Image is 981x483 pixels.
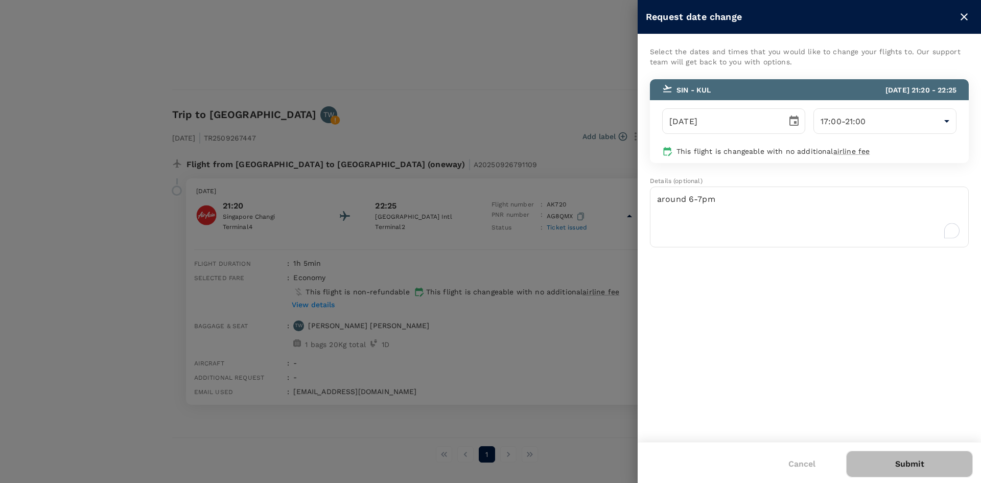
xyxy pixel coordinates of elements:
[833,147,870,155] span: airline fee
[650,177,703,185] span: Details (optional)
[676,146,956,156] p: This flight is changeable with no additional
[885,86,956,94] span: [DATE] 21:20 - 22:25
[821,117,866,126] span: 17:00-21:00
[846,451,973,477] button: Submit
[650,48,961,66] span: Select the dates and times that you would like to change your flights to. Our support team will g...
[955,8,973,26] button: close
[646,10,955,25] div: Request date change
[662,108,780,134] input: DD/MM/YYYY
[774,451,830,477] button: Cancel
[650,187,969,247] textarea: To enrich screen reader interactions, please activate Accessibility in Grammarly extension settings
[784,111,804,131] button: Choose date, selected date is Oct 1, 2025
[676,86,711,94] span: SIN - KUL
[813,108,956,134] div: 17:00-21:00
